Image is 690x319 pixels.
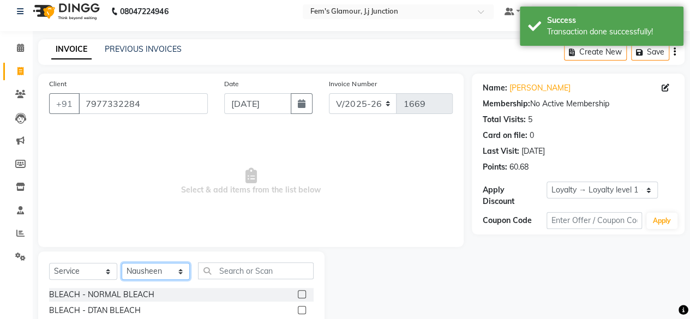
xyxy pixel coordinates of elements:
div: Name: [483,82,507,94]
div: Coupon Code [483,215,547,226]
span: Select & add items from the list below [49,127,453,236]
a: [PERSON_NAME] [509,82,571,94]
div: Transaction done successfully! [547,26,675,38]
label: Client [49,79,67,89]
div: [DATE] [521,146,545,157]
div: BLEACH - NORMAL BLEACH [49,289,154,300]
div: Card on file: [483,130,527,141]
div: Points: [483,161,507,173]
a: INVOICE [51,40,92,59]
div: Apply Discount [483,184,547,207]
button: Apply [646,213,677,229]
div: 0 [530,130,534,141]
button: Save [631,44,669,61]
label: Invoice Number [329,79,376,89]
div: 60.68 [509,161,529,173]
input: Enter Offer / Coupon Code [547,212,642,229]
input: Search by Name/Mobile/Email/Code [79,93,208,114]
div: Total Visits: [483,114,526,125]
div: Membership: [483,98,530,110]
label: Date [224,79,239,89]
a: PREVIOUS INVOICES [105,44,182,54]
span: [PERSON_NAME] [606,6,669,17]
div: Success [547,15,675,26]
input: Search or Scan [198,262,314,279]
button: +91 [49,93,80,114]
button: Create New [564,44,627,61]
div: Last Visit: [483,146,519,157]
div: No Active Membership [483,98,674,110]
div: 5 [528,114,532,125]
div: BLEACH - DTAN BLEACH [49,305,141,316]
